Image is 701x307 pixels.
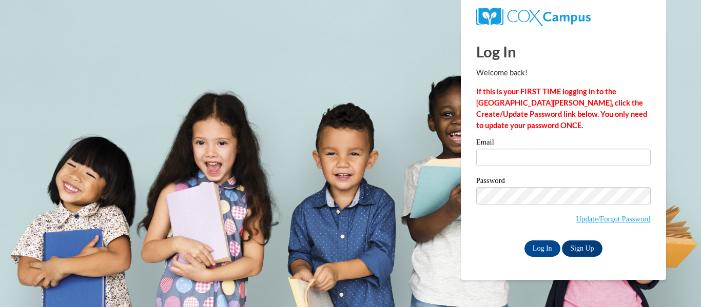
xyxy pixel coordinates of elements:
[562,240,602,257] a: Sign Up
[576,215,651,223] a: Update/Forgot Password
[476,177,651,187] label: Password
[524,240,560,257] input: Log In
[476,41,651,62] h1: Log In
[476,138,651,149] label: Email
[476,8,591,26] img: COX Campus
[476,67,651,78] p: Welcome back!
[476,87,647,130] strong: If this is your FIRST TIME logging in to the [GEOGRAPHIC_DATA][PERSON_NAME], click the Create/Upd...
[476,12,591,21] a: COX Campus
